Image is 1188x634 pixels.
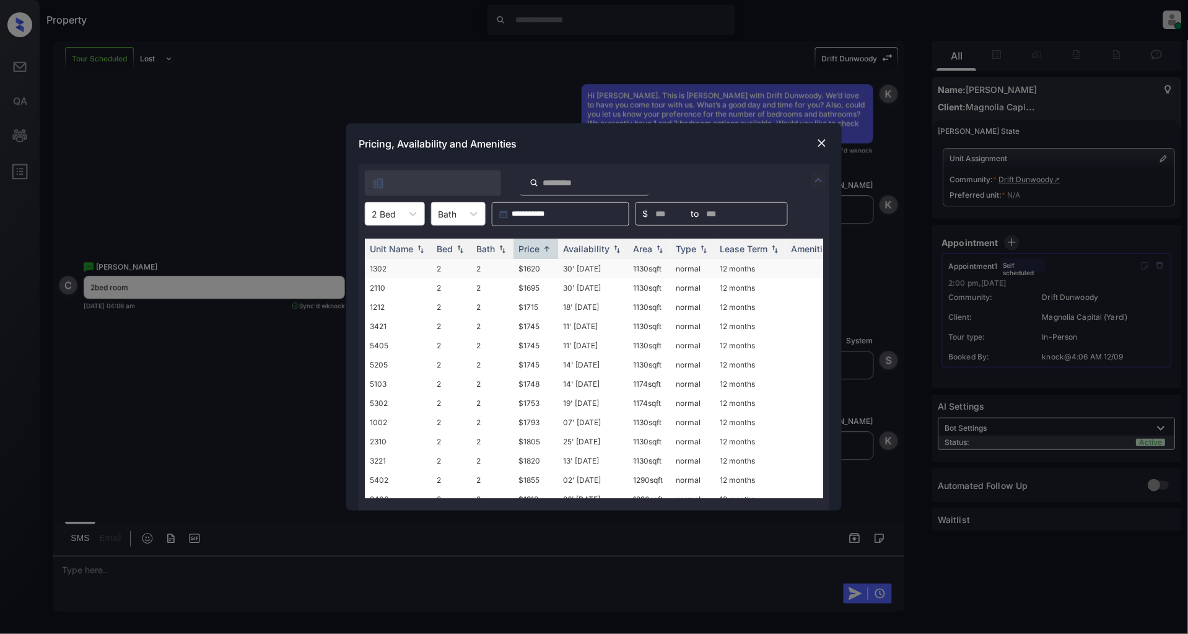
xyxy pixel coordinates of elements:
[628,374,671,394] td: 1174 sqft
[471,355,513,374] td: 2
[471,432,513,451] td: 2
[628,278,671,297] td: 1130 sqft
[558,470,628,490] td: 02' [DATE]
[558,374,628,394] td: 14' [DATE]
[513,297,558,317] td: $1715
[513,278,558,297] td: $1695
[715,374,786,394] td: 12 months
[432,374,471,394] td: 2
[432,317,471,336] td: 2
[365,451,432,470] td: 3221
[432,355,471,374] td: 2
[432,259,471,278] td: 2
[715,394,786,413] td: 12 months
[558,278,628,297] td: 30' [DATE]
[513,317,558,336] td: $1745
[715,432,786,451] td: 12 months
[365,259,432,278] td: 1302
[513,490,558,509] td: $1918
[811,173,826,188] img: icon-zuma
[365,278,432,297] td: 2110
[365,470,432,490] td: 5402
[628,259,671,278] td: 1130 sqft
[518,244,539,254] div: Price
[715,278,786,297] td: 12 months
[628,355,671,374] td: 1130 sqft
[671,355,715,374] td: normal
[365,394,432,413] td: 5302
[671,317,715,336] td: normal
[471,394,513,413] td: 2
[633,244,652,254] div: Area
[513,451,558,470] td: $1820
[769,245,781,253] img: sorting
[563,244,609,254] div: Availability
[715,317,786,336] td: 12 months
[530,177,539,188] img: icon-zuma
[697,245,710,253] img: sorting
[365,297,432,317] td: 1212
[513,394,558,413] td: $1753
[471,451,513,470] td: 2
[558,490,628,509] td: 26' [DATE]
[432,278,471,297] td: 2
[715,259,786,278] td: 12 months
[715,451,786,470] td: 12 months
[513,355,558,374] td: $1745
[715,336,786,355] td: 12 months
[432,297,471,317] td: 2
[791,244,832,254] div: Amenities
[671,490,715,509] td: normal
[558,451,628,470] td: 13' [DATE]
[671,394,715,413] td: normal
[454,245,466,253] img: sorting
[676,244,696,254] div: Type
[628,336,671,355] td: 1130 sqft
[471,490,513,509] td: 2
[558,432,628,451] td: 25' [DATE]
[671,374,715,394] td: normal
[628,490,671,509] td: 1290 sqft
[541,244,553,253] img: sorting
[558,297,628,317] td: 18' [DATE]
[365,413,432,432] td: 1002
[671,278,715,297] td: normal
[715,297,786,317] td: 12 months
[558,355,628,374] td: 14' [DATE]
[671,470,715,490] td: normal
[365,490,432,509] td: 3406
[432,432,471,451] td: 2
[558,259,628,278] td: 30' [DATE]
[628,317,671,336] td: 1130 sqft
[628,297,671,317] td: 1130 sqft
[437,244,453,254] div: Bed
[365,355,432,374] td: 5205
[628,413,671,432] td: 1130 sqft
[432,413,471,432] td: 2
[513,413,558,432] td: $1793
[558,394,628,413] td: 19' [DATE]
[432,490,471,509] td: 2
[671,336,715,355] td: normal
[471,336,513,355] td: 2
[671,413,715,432] td: normal
[365,317,432,336] td: 3421
[628,394,671,413] td: 1174 sqft
[653,245,666,253] img: sorting
[471,297,513,317] td: 2
[432,451,471,470] td: 2
[558,317,628,336] td: 11' [DATE]
[513,259,558,278] td: $1620
[642,207,648,221] span: $
[372,177,385,190] img: icon-zuma
[816,137,828,149] img: close
[628,470,671,490] td: 1290 sqft
[715,413,786,432] td: 12 months
[671,451,715,470] td: normal
[471,317,513,336] td: 2
[432,336,471,355] td: 2
[496,245,509,253] img: sorting
[513,336,558,355] td: $1745
[471,413,513,432] td: 2
[513,432,558,451] td: $1805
